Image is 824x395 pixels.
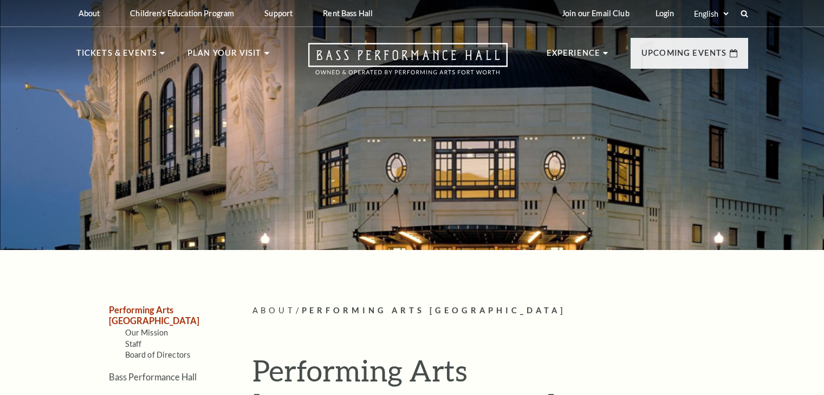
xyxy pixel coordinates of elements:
span: About [252,306,296,315]
select: Select: [692,9,730,19]
p: Tickets & Events [76,47,158,66]
p: Experience [547,47,601,66]
p: Support [264,9,293,18]
p: Upcoming Events [641,47,727,66]
p: Rent Bass Hall [323,9,373,18]
a: Bass Performance Hall [109,372,197,382]
a: Performing Arts [GEOGRAPHIC_DATA] [109,305,199,325]
p: / [252,304,748,318]
p: Plan Your Visit [187,47,262,66]
a: Board of Directors [125,350,191,359]
a: Staff [125,339,142,348]
p: About [79,9,100,18]
a: Our Mission [125,328,168,337]
p: Children's Education Program [130,9,234,18]
span: Performing Arts [GEOGRAPHIC_DATA] [302,306,566,315]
